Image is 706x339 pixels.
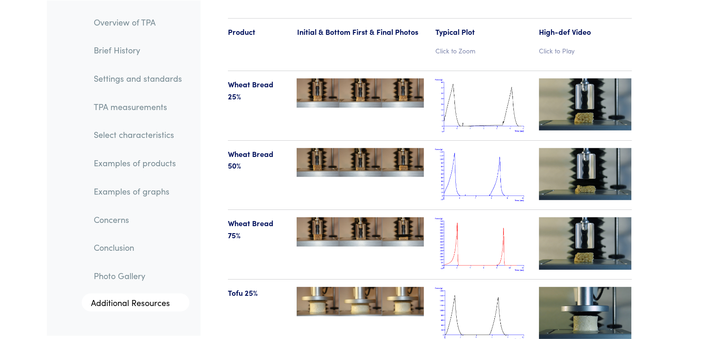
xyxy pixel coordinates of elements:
img: wheat_bread-75-123-tpa.jpg [297,217,424,247]
p: Click to Zoom [435,46,528,56]
a: Photo Gallery [86,265,189,286]
a: Conclusion [86,237,189,258]
a: Overview of TPA [86,11,189,33]
img: wheat_bread-videotn-75.jpg [539,217,632,269]
a: Brief History [86,39,189,61]
p: Product [228,26,286,38]
a: Concerns [86,209,189,230]
p: Wheat Bread 50% [228,148,286,172]
img: tofu-videotn-25.jpg [539,287,632,339]
a: Examples of products [86,152,189,174]
p: Typical Plot [435,26,528,38]
a: TPA measurements [86,96,189,117]
img: wheat_bread-50-123-tpa.jpg [297,148,424,177]
img: wheat_bread-25-123-tpa.jpg [297,78,424,108]
img: tofu-25-123-tpa.jpg [297,287,424,316]
a: Examples of graphs [86,180,189,202]
p: Initial & Bottom First & Final Photos [297,26,424,38]
a: Select characteristics [86,124,189,145]
p: Tofu 25% [228,287,286,299]
img: wheat_bread-videotn-25.jpg [539,78,632,130]
img: wheat_bread_tpa_25.png [435,78,528,133]
p: Wheat Bread 75% [228,217,286,241]
p: Click to Play [539,46,632,56]
img: wheat_bread_tpa_50.png [435,148,528,202]
img: wheat_bread_tpa_75.png [435,217,528,272]
img: wheat_bread-videotn-50.jpg [539,148,632,200]
a: Settings and standards [86,67,189,89]
a: Additional Resources [82,293,189,312]
p: Wheat Bread 25% [228,78,286,102]
p: High-def Video [539,26,632,38]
